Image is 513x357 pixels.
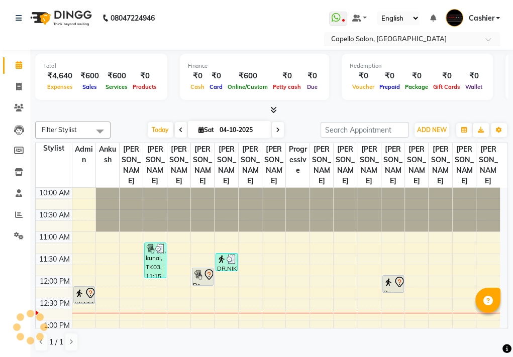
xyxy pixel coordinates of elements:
[304,83,320,90] span: Due
[334,143,357,187] span: [PERSON_NAME]
[120,143,143,187] span: [PERSON_NAME]
[43,62,159,70] div: Total
[405,143,428,187] span: [PERSON_NAME]
[310,143,333,187] span: [PERSON_NAME]
[383,276,403,292] div: Dr [PERSON_NAME], TK02, 12:00 PM-12:25 PM, Baby Haircut
[402,70,431,82] div: ₹0
[37,210,72,220] div: 10:30 AM
[225,83,270,90] span: Online/Custom
[262,143,285,187] span: [PERSON_NAME]
[446,9,463,27] img: Cashier
[350,62,485,70] div: Redemption
[468,13,494,24] span: Cashier
[36,143,72,154] div: Stylist
[476,143,500,187] span: [PERSON_NAME]
[431,83,463,90] span: Gift Cards
[37,254,72,265] div: 11:30 AM
[143,143,166,187] span: [PERSON_NAME]
[167,143,190,187] span: [PERSON_NAME]
[417,126,447,134] span: ADD NEW
[286,143,309,177] span: Progressive
[191,143,214,187] span: [PERSON_NAME]
[37,232,72,243] div: 11:00 AM
[49,337,63,347] span: 1 / 1
[42,320,72,331] div: 1:00 PM
[130,83,159,90] span: Products
[188,62,321,70] div: Finance
[188,70,207,82] div: ₹0
[196,126,217,134] span: Sat
[207,83,225,90] span: Card
[148,122,173,138] span: Today
[217,123,267,138] input: 2025-10-04
[76,70,103,82] div: ₹600
[37,188,72,198] div: 10:00 AM
[145,243,165,278] div: kunal, TK03, 11:15 AM-12:05 PM, Haircut+Hair wash (M),[PERSON_NAME] Trim /Shave
[188,83,207,90] span: Cash
[350,70,377,82] div: ₹0
[72,143,95,166] span: Admin
[357,143,380,187] span: [PERSON_NAME]
[463,70,485,82] div: ₹0
[74,287,94,303] div: [PERSON_NAME], TK04, 12:15 PM-12:40 PM, Haircut+Hair wash (M)
[270,83,303,90] span: Petty cash
[463,83,485,90] span: Wallet
[321,122,408,138] input: Search Appointment
[38,298,72,309] div: 12:30 PM
[45,83,75,90] span: Expenses
[350,83,377,90] span: Voucher
[103,70,130,82] div: ₹600
[111,4,155,32] b: 08047224946
[381,143,404,187] span: [PERSON_NAME]
[270,70,303,82] div: ₹0
[26,4,94,32] img: logo
[96,143,119,166] span: Ankush
[42,126,77,134] span: Filter Stylist
[43,70,76,82] div: ₹4,640
[207,70,225,82] div: ₹0
[429,143,452,187] span: [PERSON_NAME]
[402,83,431,90] span: Package
[38,276,72,287] div: 12:00 PM
[130,70,159,82] div: ₹0
[239,143,262,187] span: [PERSON_NAME]
[415,123,449,137] button: ADD NEW
[225,70,270,82] div: ₹600
[215,143,238,187] span: [PERSON_NAME]
[377,70,402,82] div: ₹0
[453,143,476,187] span: [PERSON_NAME]
[377,83,402,90] span: Prepaid
[80,83,99,90] span: Sales
[303,70,321,82] div: ₹0
[103,83,130,90] span: Services
[431,70,463,82] div: ₹0
[216,254,237,271] div: DR.NIKHIL, TK01, 11:30 AM-11:55 AM, Haircut+Hair wash (M)
[192,268,213,285] div: Dr [PERSON_NAME], TK02, 11:50 AM-12:15 PM, Haircut (F)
